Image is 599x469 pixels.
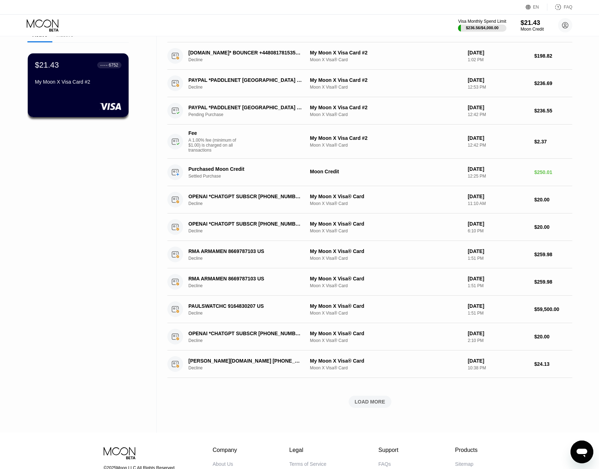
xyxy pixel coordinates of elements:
div: $259.98 [534,279,572,285]
div: OPENAI *CHATGPT SUBSCR [PHONE_NUMBER] US [188,331,303,336]
div: FAQs [379,461,391,467]
div: Moon Credit [521,27,544,32]
div: $21.43 [35,60,59,70]
div: EN [533,5,539,10]
div: Decline [188,338,312,343]
div: Moon X Visa® Card [310,143,462,148]
div: Moon Credit [310,169,462,174]
div: A 1.00% fee (minimum of $1.00) is charged on all transactions [188,138,242,153]
div: RMA ARMAMEN 8669787103 USDeclineMy Moon X Visa® CardMoon X Visa® Card[DATE]1:51 PM$259.98 [167,241,572,268]
div: [DATE] [468,77,528,83]
div: Visa Monthly Spend Limit$236.56/$4,000.00 [458,19,506,32]
div: Pending Purchase [188,112,312,117]
div: PAYPAL *PADDLENET [GEOGRAPHIC_DATA] MXPending PurchaseMy Moon X Visa Card #2Moon X Visa® Card[DAT... [167,97,572,125]
div: PAULSWATCHC 9164830207 US [188,303,303,309]
div: [DATE] [468,105,528,110]
div: [DATE] [468,331,528,336]
div: Settled Purchase [188,174,312,179]
div: 2:10 PM [468,338,528,343]
div: [PERSON_NAME][DOMAIN_NAME] [PHONE_NUMBER] DE [188,358,303,364]
div: PAYPAL *PADDLENET [GEOGRAPHIC_DATA] MX [188,77,303,83]
div: $198.82 [534,53,572,59]
div: Legal [289,447,326,453]
div: 1:51 PM [468,283,528,288]
div: My Moon X Visa® Card [310,358,462,364]
div: Moon X Visa® Card [310,228,462,233]
div: $20.00 [534,197,572,202]
div: OPENAI *CHATGPT SUBSCR [PHONE_NUMBER] USDeclineMy Moon X Visa® CardMoon X Visa® Card[DATE]6:10 PM... [167,214,572,241]
div: About Us [213,461,233,467]
div: My Moon X Visa Card #2 [310,77,462,83]
div: Moon X Visa® Card [310,311,462,316]
div: $24.13 [534,361,572,367]
div: [DATE] [468,194,528,199]
div: LOAD MORE [355,399,385,405]
div: Company [213,447,237,453]
div: FeeA 1.00% fee (minimum of $1.00) is charged on all transactionsMy Moon X Visa Card #2Moon X Visa... [167,125,572,159]
div: PAYPAL *PADDLENET [GEOGRAPHIC_DATA] MX [188,105,303,110]
div: [PERSON_NAME][DOMAIN_NAME] [PHONE_NUMBER] DEDeclineMy Moon X Visa® CardMoon X Visa® Card[DATE]10:... [167,351,572,378]
div: Moon X Visa® Card [310,365,462,370]
div: 10:38 PM [468,365,528,370]
div: Sitemap [455,461,473,467]
div: My Moon X Visa® Card [310,248,462,254]
div: 1:02 PM [468,57,528,62]
div: Decline [188,365,312,370]
div: My Moon X Visa® Card [310,194,462,199]
div: PAULSWATCHC 9164830207 USDeclineMy Moon X Visa® CardMoon X Visa® Card[DATE]1:51 PM$59,500.00 [167,296,572,323]
div: Decline [188,85,312,90]
div: 1:51 PM [468,311,528,316]
div: Terms of Service [289,461,326,467]
div: 1:51 PM [468,256,528,261]
div: LOAD MORE [167,396,572,408]
div: Decline [188,228,312,233]
div: Moon X Visa® Card [310,85,462,90]
div: My Moon X Visa® Card [310,221,462,227]
div: RMA ARMAMEN 8669787103 US [188,248,303,254]
div: Moon X Visa® Card [310,201,462,206]
div: Moon X Visa® Card [310,112,462,117]
div: Moon X Visa® Card [310,283,462,288]
div: Fee [188,130,238,136]
div: Decline [188,256,312,261]
div: Purchased Moon Credit [188,166,303,172]
div: My Moon X Visa® Card [310,331,462,336]
div: ● ● ● ● [100,64,108,66]
div: [DATE] [468,303,528,309]
div: $236.56 / $4,000.00 [466,26,499,30]
div: FAQ [547,4,572,11]
div: PAYPAL *PADDLENET [GEOGRAPHIC_DATA] MXDeclineMy Moon X Visa Card #2Moon X Visa® Card[DATE]12:53 P... [167,70,572,97]
div: OPENAI *CHATGPT SUBSCR [PHONE_NUMBER] US [188,221,303,227]
div: My Moon X Visa Card #2 [310,105,462,110]
div: $21.43 [521,19,544,27]
div: Products [455,447,478,453]
div: Visa Monthly Spend Limit [458,19,506,24]
div: Support [379,447,403,453]
div: Decline [188,311,312,316]
iframe: Кнопка, открывающая окно обмена сообщениями; идет разговор [571,441,593,463]
div: $59,500.00 [534,306,572,312]
div: [DATE] [468,248,528,254]
div: [DATE] [468,135,528,141]
div: My Moon X Visa Card #2 [310,135,462,141]
div: [DATE] [468,166,528,172]
div: My Moon X Visa Card #2 [310,50,462,56]
div: $2.37 [534,139,572,144]
div: 6752 [109,63,118,68]
div: $236.69 [534,80,572,86]
div: $20.00 [534,224,572,230]
div: FAQ [564,5,572,10]
div: RMA ARMAMEN 8669787103 US [188,276,303,281]
div: OPENAI *CHATGPT SUBSCR [PHONE_NUMBER] US [188,194,303,199]
div: 12:25 PM [468,174,528,179]
div: EN [526,4,547,11]
div: [DOMAIN_NAME]* BOUNCER +448081781535GBDeclineMy Moon X Visa Card #2Moon X Visa® Card[DATE]1:02 PM... [167,42,572,70]
div: 12:42 PM [468,143,528,148]
div: Decline [188,283,312,288]
div: My Moon X Visa® Card [310,303,462,309]
div: [DATE] [468,276,528,281]
div: Moon X Visa® Card [310,57,462,62]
